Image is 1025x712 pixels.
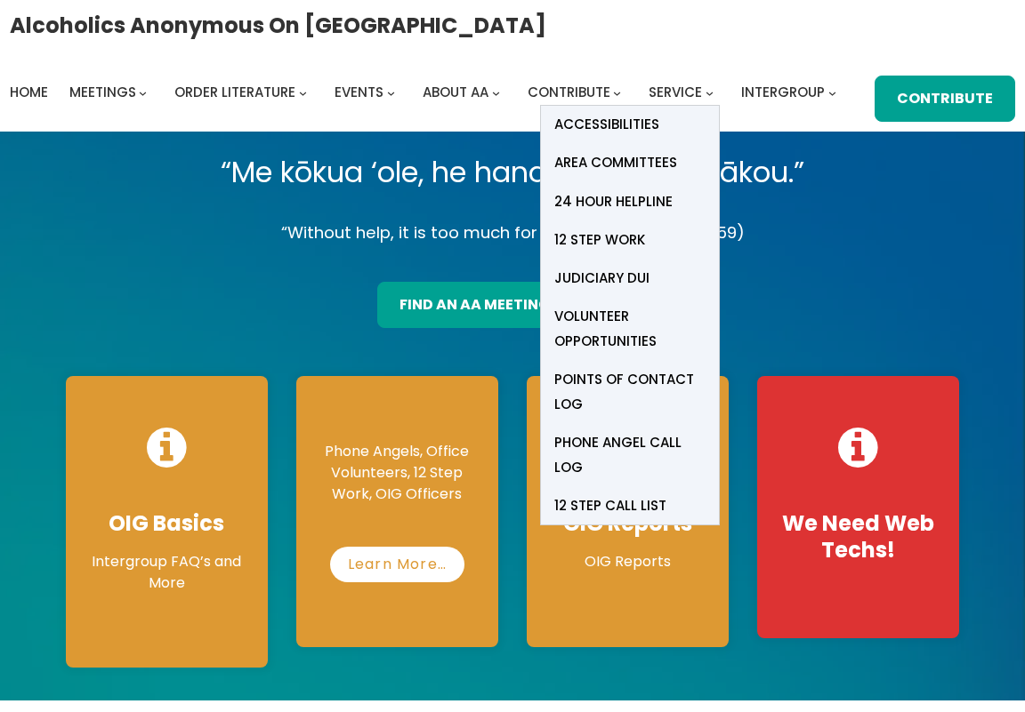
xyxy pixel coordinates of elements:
[545,551,711,572] p: OIG Reports
[541,182,719,220] a: 24 Hour Helpline
[775,510,941,564] h4: We Need Web Techs!
[649,83,702,101] span: Service
[545,510,711,537] h4: OIG Reports
[554,493,666,518] span: 12 Step Call List
[554,430,706,480] span: Phone Angel Call Log
[52,148,974,197] p: “Me kōkua ‘ole, he hana nui loa iā mākou.”
[528,83,610,101] span: Contribute
[335,83,383,101] span: Events
[528,80,610,105] a: Contribute
[492,88,500,96] button: About AA submenu
[554,367,706,417] span: Points of Contact Log
[541,297,719,360] a: Volunteer Opportunities
[330,547,464,582] a: Learn More…
[541,486,719,524] a: 12 Step Call List
[423,83,488,101] span: About AA
[541,106,719,144] a: Accessibilities
[377,282,649,328] a: find an aa meeting near you
[10,6,546,44] a: Alcoholics Anonymous on [GEOGRAPHIC_DATA]
[875,76,1015,122] a: Contribute
[554,266,650,291] span: Judiciary DUI
[741,80,825,105] a: Intergroup
[541,423,719,486] a: Phone Angel Call Log
[649,80,702,105] a: Service
[10,83,48,101] span: Home
[741,83,825,101] span: Intergroup
[174,83,295,101] span: Order Literature
[335,80,383,105] a: Events
[387,88,395,96] button: Events submenu
[541,220,719,259] a: 12 Step Work
[613,88,621,96] button: Contribute submenu
[84,510,250,537] h4: OIG Basics
[706,88,714,96] button: Service submenu
[10,80,48,105] a: Home
[554,228,645,252] span: 12 Step Work
[554,150,677,175] span: Area Committees
[84,551,250,594] p: Intergroup FAQ’s and More
[541,259,719,297] a: Judiciary DUI
[69,80,136,105] a: Meetings
[541,144,719,182] a: Area Committees
[299,88,307,96] button: Order Literature submenu
[541,360,719,423] a: Points of Contact Log
[314,441,480,505] p: Phone Angels, Office Volunteers, 12 Step Work, OIG Officers
[52,219,974,247] p: “Without help, it is too much for us.” (Big Book of AA p.59)
[139,88,147,96] button: Meetings submenu
[554,189,673,214] span: 24 Hour Helpline
[423,80,488,105] a: About AA
[69,83,136,101] span: Meetings
[554,304,706,354] span: Volunteer Opportunities
[828,88,836,96] button: Intergroup submenu
[10,80,843,105] nav: Intergroup
[554,112,659,137] span: Accessibilities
